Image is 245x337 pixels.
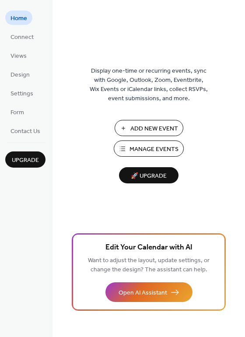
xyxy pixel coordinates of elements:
[88,255,210,276] span: Want to adjust the layout, update settings, or change the design? The assistant can help.
[10,70,30,80] span: Design
[105,282,192,302] button: Open AI Assistant
[124,170,173,182] span: 🚀 Upgrade
[105,242,192,254] span: Edit Your Calendar with AI
[115,120,183,136] button: Add New Event
[5,86,38,100] a: Settings
[5,11,32,25] a: Home
[5,48,32,63] a: Views
[10,89,33,98] span: Settings
[10,14,27,23] span: Home
[5,29,39,44] a: Connect
[119,288,167,298] span: Open AI Assistant
[5,105,29,119] a: Form
[10,127,40,136] span: Contact Us
[10,52,27,61] span: Views
[114,140,184,157] button: Manage Events
[119,167,178,183] button: 🚀 Upgrade
[5,151,45,168] button: Upgrade
[130,124,178,133] span: Add New Event
[10,108,24,117] span: Form
[12,156,39,165] span: Upgrade
[5,123,45,138] a: Contact Us
[10,33,34,42] span: Connect
[5,67,35,81] a: Design
[129,145,178,154] span: Manage Events
[90,67,208,103] span: Display one-time or recurring events, sync with Google, Outlook, Zoom, Eventbrite, Wix Events or ...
